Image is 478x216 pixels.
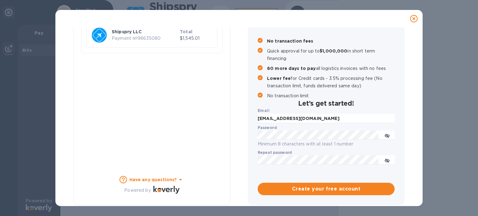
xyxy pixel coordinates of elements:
label: Password [258,126,277,130]
b: Lower fee [267,76,291,81]
button: Create your free account [258,183,395,195]
p: Minimum 8 characters with at least 1 number [258,140,395,148]
input: Enter email address [258,114,395,123]
p: Powered by [124,187,151,194]
b: Have any questions? [129,177,177,182]
p: all logistics invoices with no fees [267,65,395,72]
b: No transaction fees [267,39,313,44]
span: Create your free account [263,185,390,193]
b: Total [180,29,192,34]
p: Quick approval for up to in short term financing [267,47,395,62]
p: Shipspry LLC [112,29,177,35]
b: 60 more days to pay [267,66,316,71]
button: toggle password visibility [381,154,393,166]
b: Email [258,108,269,113]
p: for Credit cards - 3.5% processing fee (No transaction limit, funds delivered same day) [267,75,395,90]
b: $1,000,000 [320,48,347,53]
button: toggle password visibility [381,129,393,141]
p: No transaction limit [267,92,395,99]
label: Repeat password [258,151,292,154]
p: Payment № 98635080 [112,35,177,42]
img: Logo [153,186,180,193]
h2: Let’s get started! [258,99,395,107]
p: $1,545.01 [180,35,212,42]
